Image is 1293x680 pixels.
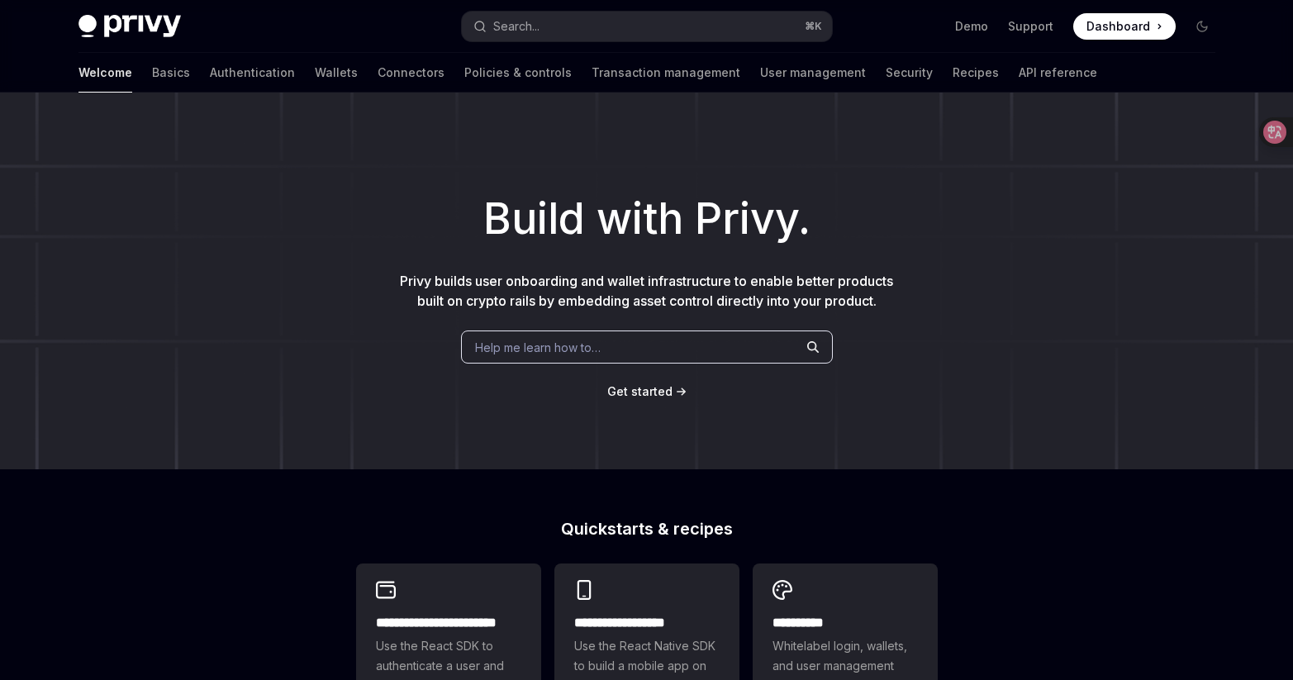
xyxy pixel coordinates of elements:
h2: Quickstarts & recipes [356,521,938,537]
div: Search... [493,17,540,36]
a: Transaction management [592,53,740,93]
a: Recipes [953,53,999,93]
a: Support [1008,18,1053,35]
a: Dashboard [1073,13,1176,40]
a: Wallets [315,53,358,93]
a: Basics [152,53,190,93]
a: Get started [607,383,673,400]
a: Connectors [378,53,444,93]
h1: Build with Privy. [26,187,1267,251]
img: dark logo [78,15,181,38]
span: Get started [607,384,673,398]
a: Security [886,53,933,93]
button: Search...⌘K [462,12,832,41]
a: Demo [955,18,988,35]
a: Welcome [78,53,132,93]
button: Toggle dark mode [1189,13,1215,40]
a: API reference [1019,53,1097,93]
a: Authentication [210,53,295,93]
span: Privy builds user onboarding and wallet infrastructure to enable better products built on crypto ... [400,273,893,309]
a: User management [760,53,866,93]
span: ⌘ K [805,20,822,33]
span: Dashboard [1086,18,1150,35]
a: Policies & controls [464,53,572,93]
span: Help me learn how to… [475,339,601,356]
